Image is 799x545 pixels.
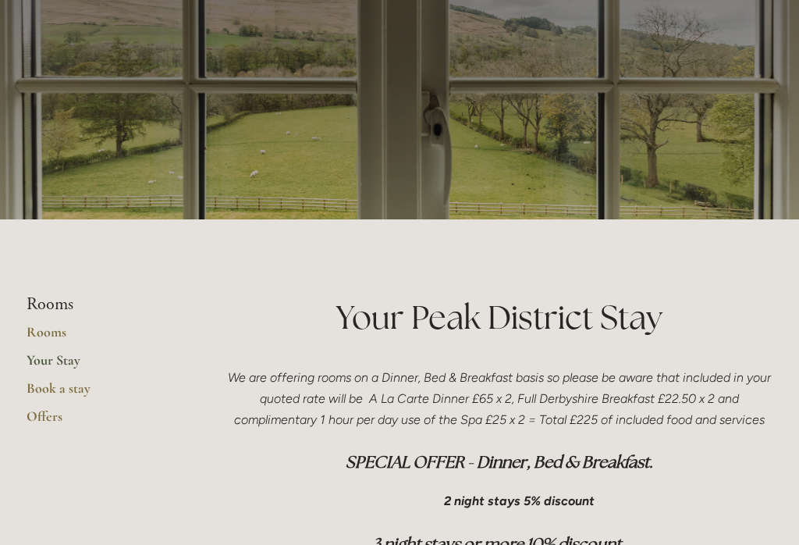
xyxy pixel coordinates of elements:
a: Your Stay [27,351,176,379]
h1: Your Peak District Stay [225,294,772,340]
li: Rooms [27,294,176,315]
a: Offers [27,408,176,436]
a: Book a stay [27,379,176,408]
em: 2 night stays 5% discount [444,493,595,508]
a: Rooms [27,323,176,351]
em: We are offering rooms on a Dinner, Bed & Breakfast basis so please be aware that included in your... [228,370,774,427]
em: SPECIAL OFFER - Dinner, Bed & Breakfast. [346,451,653,472]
